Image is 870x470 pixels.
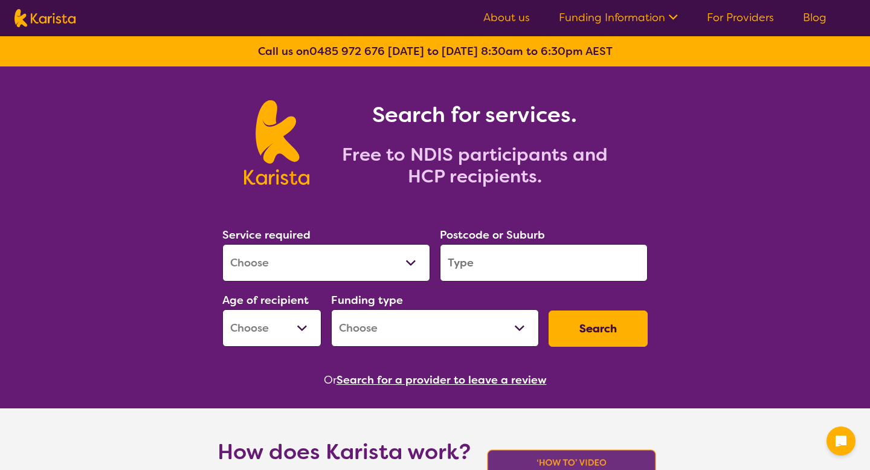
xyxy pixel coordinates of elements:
h1: Search for services. [324,100,626,129]
button: Search [549,311,648,347]
button: Search for a provider to leave a review [337,371,547,389]
b: Call us on [DATE] to [DATE] 8:30am to 6:30pm AEST [258,44,613,59]
a: 0485 972 676 [309,44,385,59]
h1: How does Karista work? [217,437,471,466]
label: Funding type [331,293,403,307]
a: For Providers [707,10,774,25]
label: Age of recipient [222,293,309,307]
label: Service required [222,228,311,242]
a: About us [483,10,530,25]
span: Or [324,371,337,389]
a: Funding Information [559,10,678,25]
label: Postcode or Suburb [440,228,545,242]
img: Karista logo [14,9,76,27]
h2: Free to NDIS participants and HCP recipients. [324,144,626,187]
a: Blog [803,10,826,25]
input: Type [440,244,648,282]
img: Karista logo [244,100,309,185]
